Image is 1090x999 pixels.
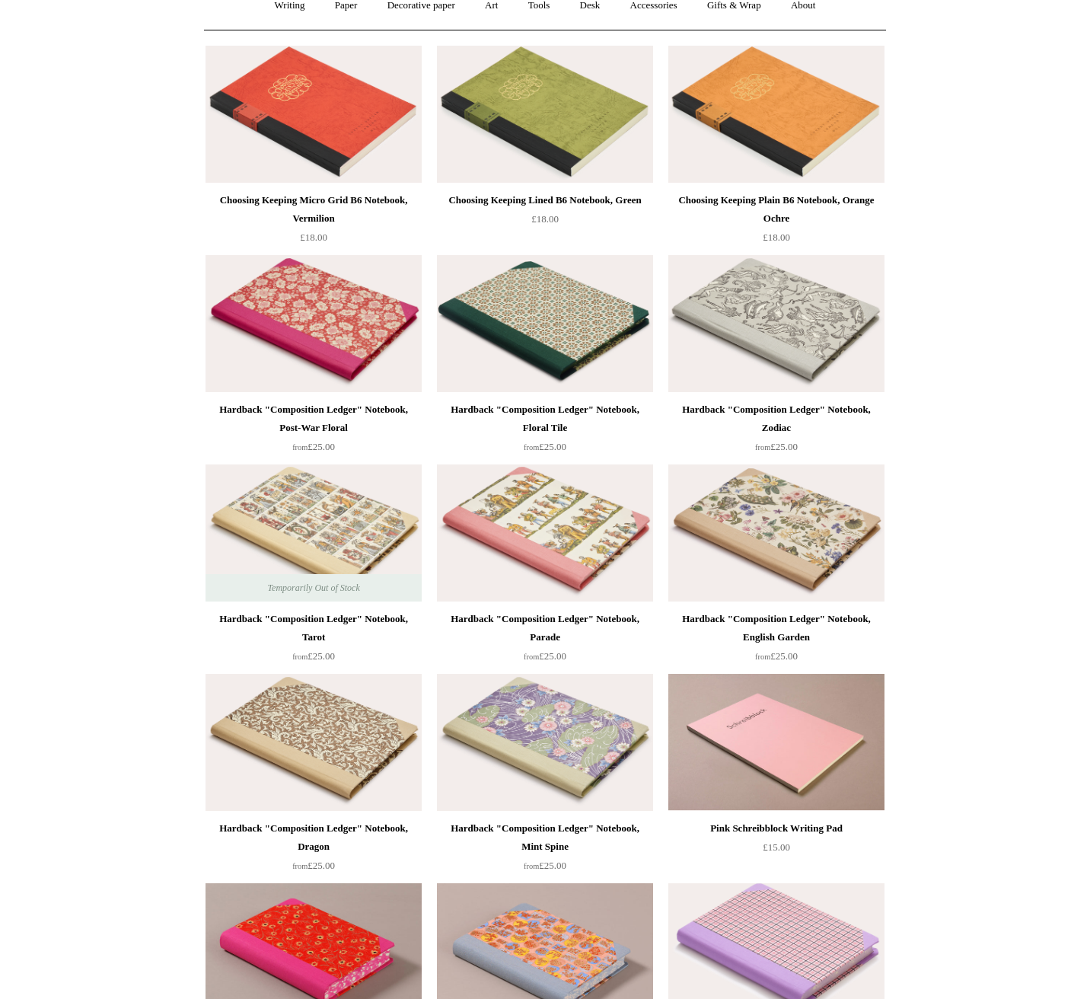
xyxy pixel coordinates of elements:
[437,401,653,463] a: Hardback "Composition Ledger" Notebook, Floral Tile from£25.00
[206,255,422,392] a: Hardback "Composition Ledger" Notebook, Post-War Floral Hardback "Composition Ledger" Notebook, P...
[209,401,418,437] div: Hardback "Composition Ledger" Notebook, Post-War Floral
[206,401,422,463] a: Hardback "Composition Ledger" Notebook, Post-War Floral from£25.00
[668,610,884,672] a: Hardback "Composition Ledger" Notebook, English Garden from£25.00
[524,860,566,871] span: £25.00
[668,46,884,183] a: Choosing Keeping Plain B6 Notebook, Orange Ochre Choosing Keeping Plain B6 Notebook, Orange Ochre
[668,464,884,602] a: Hardback "Composition Ledger" Notebook, English Garden Hardback "Composition Ledger" Notebook, En...
[441,610,649,646] div: Hardback "Composition Ledger" Notebook, Parade
[206,191,422,254] a: Choosing Keeping Micro Grid B6 Notebook, Vermilion £18.00
[755,441,798,452] span: £25.00
[292,862,308,870] span: from
[668,255,884,392] a: Hardback "Composition Ledger" Notebook, Zodiac Hardback "Composition Ledger" Notebook, Zodiac
[437,610,653,672] a: Hardback "Composition Ledger" Notebook, Parade from£25.00
[755,653,770,661] span: from
[755,650,798,662] span: £25.00
[437,674,653,811] a: Hardback "Composition Ledger" Notebook, Mint Spine Hardback "Composition Ledger" Notebook, Mint S...
[672,401,881,437] div: Hardback "Composition Ledger" Notebook, Zodiac
[437,46,653,183] img: Choosing Keeping Lined B6 Notebook, Green
[668,674,884,811] img: Pink Schreibblock Writing Pad
[524,443,539,452] span: from
[437,46,653,183] a: Choosing Keeping Lined B6 Notebook, Green Choosing Keeping Lined B6 Notebook, Green
[292,650,335,662] span: £25.00
[206,674,422,811] a: Hardback "Composition Ledger" Notebook, Dragon Hardback "Composition Ledger" Notebook, Dragon
[531,213,559,225] span: £18.00
[672,610,881,646] div: Hardback "Composition Ledger" Notebook, English Garden
[668,674,884,811] a: Pink Schreibblock Writing Pad Pink Schreibblock Writing Pad
[206,46,422,183] img: Choosing Keeping Micro Grid B6 Notebook, Vermilion
[206,819,422,882] a: Hardback "Composition Ledger" Notebook, Dragon from£25.00
[524,441,566,452] span: £25.00
[524,862,539,870] span: from
[292,443,308,452] span: from
[437,255,653,392] a: Hardback "Composition Ledger" Notebook, Floral Tile Hardback "Composition Ledger" Notebook, Flora...
[206,464,422,602] a: Hardback "Composition Ledger" Notebook, Tarot Hardback "Composition Ledger" Notebook, Tarot Tempo...
[524,653,539,661] span: from
[441,191,649,209] div: Choosing Keeping Lined B6 Notebook, Green
[668,464,884,602] img: Hardback "Composition Ledger" Notebook, English Garden
[292,653,308,661] span: from
[763,841,790,853] span: £15.00
[763,231,790,243] span: £18.00
[252,574,374,602] span: Temporarily Out of Stock
[668,191,884,254] a: Choosing Keeping Plain B6 Notebook, Orange Ochre £18.00
[209,610,418,646] div: Hardback "Composition Ledger" Notebook, Tarot
[292,441,335,452] span: £25.00
[672,819,881,838] div: Pink Schreibblock Writing Pad
[206,46,422,183] a: Choosing Keeping Micro Grid B6 Notebook, Vermilion Choosing Keeping Micro Grid B6 Notebook, Vermi...
[441,819,649,856] div: Hardback "Composition Ledger" Notebook, Mint Spine
[206,610,422,672] a: Hardback "Composition Ledger" Notebook, Tarot from£25.00
[755,443,770,452] span: from
[437,819,653,882] a: Hardback "Composition Ledger" Notebook, Mint Spine from£25.00
[209,819,418,856] div: Hardback "Composition Ledger" Notebook, Dragon
[206,674,422,811] img: Hardback "Composition Ledger" Notebook, Dragon
[292,860,335,871] span: £25.00
[524,650,566,662] span: £25.00
[668,401,884,463] a: Hardback "Composition Ledger" Notebook, Zodiac from£25.00
[206,255,422,392] img: Hardback "Composition Ledger" Notebook, Post-War Floral
[437,464,653,602] img: Hardback "Composition Ledger" Notebook, Parade
[672,191,881,228] div: Choosing Keeping Plain B6 Notebook, Orange Ochre
[668,819,884,882] a: Pink Schreibblock Writing Pad £15.00
[437,464,653,602] a: Hardback "Composition Ledger" Notebook, Parade Hardback "Composition Ledger" Notebook, Parade
[437,674,653,811] img: Hardback "Composition Ledger" Notebook, Mint Spine
[668,255,884,392] img: Hardback "Composition Ledger" Notebook, Zodiac
[206,464,422,602] img: Hardback "Composition Ledger" Notebook, Tarot
[441,401,649,437] div: Hardback "Composition Ledger" Notebook, Floral Tile
[437,191,653,254] a: Choosing Keeping Lined B6 Notebook, Green £18.00
[209,191,418,228] div: Choosing Keeping Micro Grid B6 Notebook, Vermilion
[437,255,653,392] img: Hardback "Composition Ledger" Notebook, Floral Tile
[300,231,327,243] span: £18.00
[668,46,884,183] img: Choosing Keeping Plain B6 Notebook, Orange Ochre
